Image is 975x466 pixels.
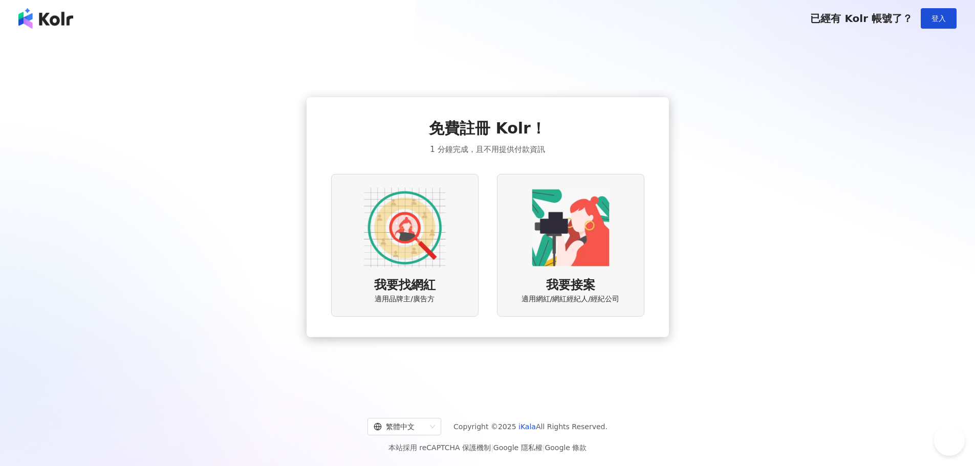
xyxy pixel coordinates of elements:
img: logo [18,8,73,29]
a: iKala [518,423,536,431]
span: 適用網紅/網紅經紀人/經紀公司 [522,294,619,304]
div: 繁體中文 [374,418,426,435]
span: 適用品牌主/廣告方 [375,294,435,304]
img: AD identity option [364,187,446,269]
span: 1 分鐘完成，且不用提供付款資訊 [430,143,545,156]
span: 我要接案 [546,277,595,294]
span: Copyright © 2025 All Rights Reserved. [453,420,608,433]
button: 登入 [921,8,957,29]
a: Google 條款 [545,443,587,452]
span: 已經有 Kolr 帳號了？ [810,12,913,25]
img: KOL identity option [530,187,612,269]
a: Google 隱私權 [493,443,543,452]
span: | [543,443,545,452]
span: 本站採用 reCAPTCHA 保護機制 [388,441,587,454]
iframe: Help Scout Beacon - Open [934,425,965,456]
span: | [491,443,493,452]
span: 我要找網紅 [374,277,436,294]
span: 登入 [931,14,946,23]
span: 免費註冊 Kolr！ [429,118,546,139]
